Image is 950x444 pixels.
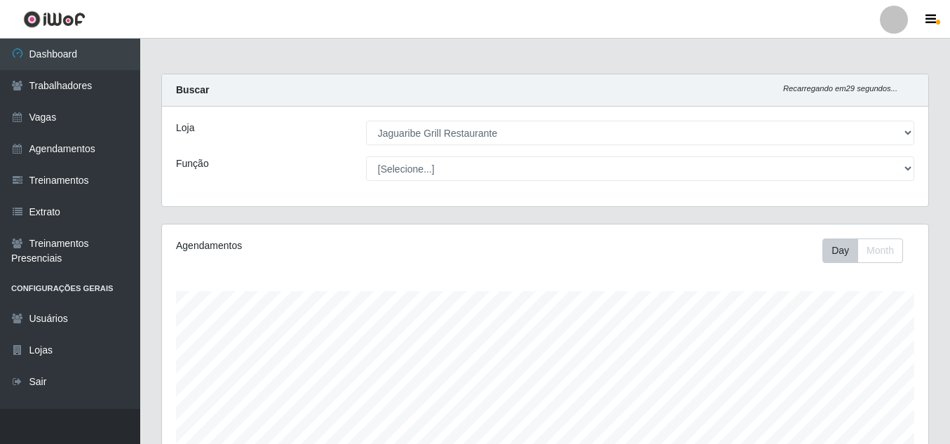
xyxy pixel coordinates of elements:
[822,238,914,263] div: Toolbar with button groups
[822,238,858,263] button: Day
[857,238,903,263] button: Month
[822,238,903,263] div: First group
[176,121,194,135] label: Loja
[23,11,86,28] img: CoreUI Logo
[176,238,471,253] div: Agendamentos
[783,84,897,93] i: Recarregando em 29 segundos...
[176,156,209,171] label: Função
[176,84,209,95] strong: Buscar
